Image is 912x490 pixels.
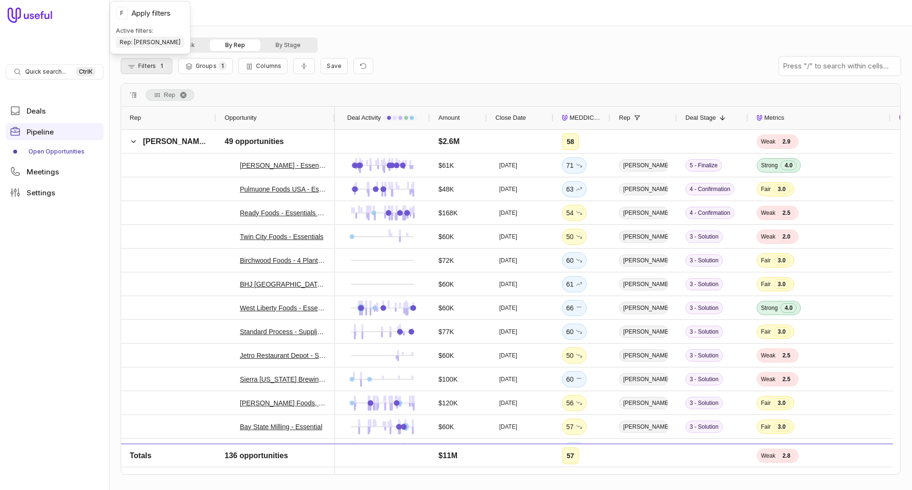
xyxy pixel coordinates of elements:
[240,255,326,266] a: Birchwood Foods - 4 Plant Essentials
[499,352,517,359] time: [DATE]
[225,112,256,124] span: Opportunity
[27,107,46,115] span: Deals
[240,231,323,242] a: Twin City Foods - Essentials
[761,423,771,431] span: Fair
[685,231,723,243] span: 3 - Solution
[764,112,784,124] span: Metrics
[566,279,582,290] div: 61
[619,159,668,172] span: [PERSON_NAME]
[761,138,775,145] span: Weak
[685,207,734,219] span: 4 - Confirmation
[566,445,582,456] div: 66
[685,444,723,457] span: 3 - Solution
[619,231,668,243] span: [PERSON_NAME]
[774,398,790,408] span: 3.0
[438,374,457,385] div: $100K
[495,112,526,124] span: Close Date
[218,61,227,70] span: 1
[27,168,59,175] span: Meetings
[499,185,517,193] time: [DATE]
[6,123,104,140] a: Pipeline
[6,163,104,180] a: Meetings
[130,112,141,124] span: Rep
[778,137,794,146] span: 2.9
[566,231,582,242] div: 50
[778,351,794,360] span: 2.5
[774,256,790,265] span: 3.0
[685,254,723,267] span: 3 - Solution
[761,185,771,193] span: Fair
[761,233,775,240] span: Weak
[761,162,778,169] span: Strong
[499,162,517,169] time: [DATE]
[438,136,459,147] div: $2.6M
[566,350,582,361] div: 50
[566,207,582,219] div: 54
[570,112,602,124] span: MEDDICC Score
[499,304,517,312] time: [DATE]
[576,374,582,385] span: No change
[25,68,66,76] span: Quick search...
[499,399,517,407] time: [DATE]
[499,280,517,288] time: [DATE]
[240,421,323,432] a: Bay State Milling - Essential
[761,304,778,312] span: Strong
[619,302,668,314] span: [PERSON_NAME]
[761,209,775,217] span: Weak
[619,421,668,433] span: [PERSON_NAME]
[761,375,775,383] span: Weak
[774,422,790,432] span: 3.0
[116,37,184,48] div: Rep: [PERSON_NAME]
[778,232,794,241] span: 2.0
[761,328,771,336] span: Fair
[567,136,574,147] div: 58
[240,183,326,195] a: Pulmuone Foods USA - Essential (1 Site)
[576,302,582,314] span: No change
[499,328,517,336] time: [DATE]
[240,445,326,456] a: Columbus Vegetable Oils - Supplier + Starter
[619,326,668,338] span: [PERSON_NAME]
[438,445,454,456] div: $49K
[780,446,797,455] span: 4.0
[757,106,882,129] div: Metrics
[619,278,668,290] span: [PERSON_NAME]
[499,375,517,383] time: [DATE]
[566,183,582,195] div: 63
[619,254,668,267] span: [PERSON_NAME]
[566,374,582,385] div: 60
[438,112,460,124] span: Amount
[685,421,723,433] span: 3 - Solution
[761,280,771,288] span: Fair
[499,447,517,454] time: [DATE]
[438,160,454,171] div: $61K
[438,397,457,409] div: $120K
[260,39,316,51] button: By Stage
[240,302,326,314] a: West Liberty Foods - Essential (1-3 Sites)
[116,27,184,35] div: Active filters:
[779,57,901,76] input: Press "/" to search within cells...
[761,447,778,454] span: Strong
[685,302,723,314] span: 3 - Solution
[685,112,716,124] span: Deal Stage
[6,102,104,119] a: Deals
[778,375,794,384] span: 2.5
[121,58,172,74] button: Filter Pipeline
[685,373,723,385] span: 3 - Solution
[761,257,771,264] span: Fair
[438,231,454,242] div: $60K
[240,350,326,361] a: Jetro Restaurant Depot - Supplier
[566,397,582,409] div: 56
[27,128,54,135] span: Pipeline
[780,161,797,170] span: 4.0
[143,137,207,145] span: [PERSON_NAME]
[438,255,454,266] div: $72K
[438,350,454,361] div: $60K
[761,352,775,359] span: Weak
[438,421,454,432] div: $60K
[327,62,342,69] span: Save
[240,207,326,219] a: Ready Foods - Essentials (4 Sites), Supplier
[210,39,260,51] button: By Rep
[499,257,517,264] time: [DATE]
[438,183,454,195] div: $48K
[293,58,315,75] button: Collapse all rows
